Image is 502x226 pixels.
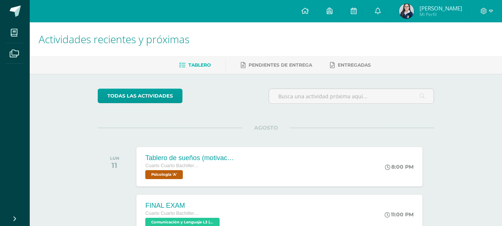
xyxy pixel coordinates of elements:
[330,59,371,71] a: Entregadas
[269,89,434,104] input: Busca una actividad próxima aquí...
[110,156,119,161] div: LUN
[420,11,462,17] span: Mi Perfil
[385,163,414,170] div: 8:00 PM
[98,89,182,103] a: todas las Actividades
[188,62,211,68] span: Tablero
[145,154,234,162] div: Tablero de sueños (motivación)
[145,211,201,216] span: Cuarto Cuarto Bachillerato en Ciencias y Letras
[385,211,414,218] div: 11:00 PM
[249,62,312,68] span: Pendientes de entrega
[399,4,414,19] img: c908bf728ceebb8ce0c1cc550b182be8.png
[420,4,462,12] span: [PERSON_NAME]
[242,124,290,131] span: AGOSTO
[145,163,201,168] span: Cuarto Cuarto Bachillerato en Ciencias y Letras
[145,202,221,210] div: FINAL EXAM
[39,32,190,46] span: Actividades recientes y próximas
[179,59,211,71] a: Tablero
[110,161,119,170] div: 11
[145,170,183,179] span: Psicología 'A'
[241,59,312,71] a: Pendientes de entrega
[338,62,371,68] span: Entregadas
